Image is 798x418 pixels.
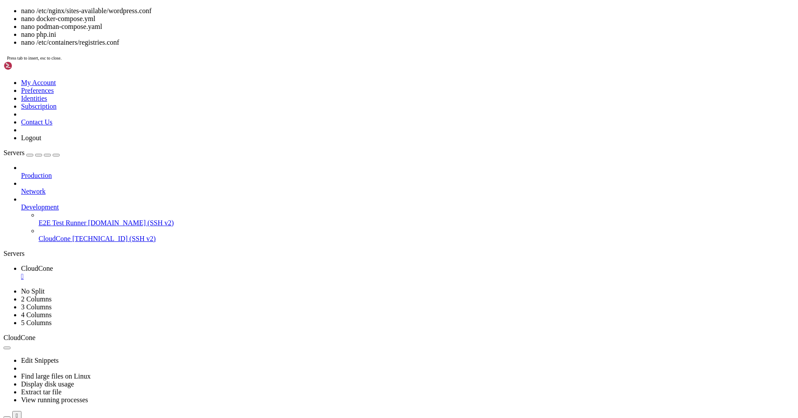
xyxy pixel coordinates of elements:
[39,235,794,243] a: CloudCone [TECHNICAL_ID] (SSH v2)
[21,15,794,23] li: nano docker-compose.yml
[4,4,780,11] x-row: root@iron:~# nano
[21,372,91,380] a: Find large files on Linux
[21,265,53,272] span: CloudCone
[21,303,52,311] a: 3 Columns
[4,149,25,156] span: Servers
[21,265,794,280] a: CloudCone
[39,235,71,242] span: CloudCone
[21,31,794,39] li: nano php.ini
[21,188,794,195] a: Network
[7,56,61,60] span: Press tab to insert, esc to close.
[4,149,60,156] a: Servers
[21,164,794,180] li: Production
[21,87,54,94] a: Preferences
[39,227,794,243] li: CloudCone [TECHNICAL_ID] (SSH v2)
[21,23,794,31] li: nano podman-compose.yaml
[21,39,794,46] li: nano /etc/containers/registries.conf
[39,211,794,227] li: E2E Test Runner [DOMAIN_NAME] (SSH v2)
[21,118,53,126] a: Contact Us
[21,7,794,15] li: nano /etc/nginx/sites-available/wordpress.conf
[21,203,59,211] span: Development
[21,79,56,86] a: My Account
[21,95,47,102] a: Identities
[21,273,794,280] a: 
[70,4,74,11] div: (18, 0)
[21,203,794,211] a: Development
[21,295,52,303] a: 2 Columns
[39,219,86,227] span: E2E Test Runner
[39,219,794,227] a: E2E Test Runner [DOMAIN_NAME] (SSH v2)
[21,195,794,243] li: Development
[21,319,52,326] a: 5 Columns
[4,61,54,70] img: Shellngn
[21,396,88,404] a: View running processes
[21,287,45,295] a: No Split
[21,134,41,142] a: Logout
[88,219,174,227] span: [DOMAIN_NAME] (SSH v2)
[21,357,59,364] a: Edit Snippets
[4,250,794,258] div: Servers
[4,334,36,341] span: CloudCone
[21,388,61,396] a: Extract tar file
[21,172,52,179] span: Production
[21,311,52,319] a: 4 Columns
[21,180,794,195] li: Network
[72,235,156,242] span: [TECHNICAL_ID] (SSH v2)
[21,172,794,180] a: Production
[21,188,46,195] span: Network
[21,103,57,110] a: Subscription
[21,380,74,388] a: Display disk usage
